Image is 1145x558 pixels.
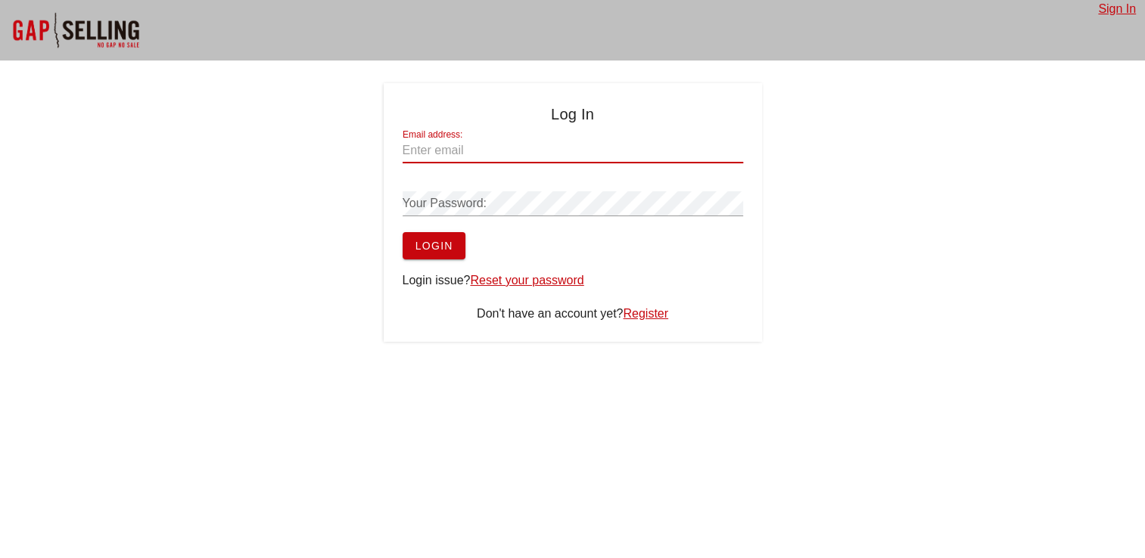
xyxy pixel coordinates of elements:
span: Login [415,240,453,252]
div: Don't have an account yet? [403,305,743,323]
div: Login issue? [403,271,743,290]
button: Login [403,232,465,259]
a: Sign In [1098,2,1136,15]
a: Reset your password [470,274,583,287]
h4: Log In [403,102,743,126]
a: Register [623,307,668,320]
input: Enter email [403,138,743,163]
label: Email address: [403,129,462,141]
